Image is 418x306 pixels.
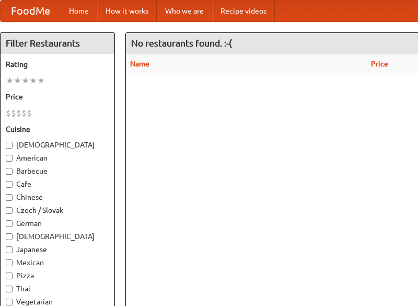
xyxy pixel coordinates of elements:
h5: Cuisine [6,124,109,134]
li: ★ [29,75,37,86]
li: $ [16,107,21,119]
a: Who we are [157,1,212,21]
label: Czech / Slovak [6,205,109,216]
ng-pluralize: No restaurants found. :-( [131,38,232,48]
input: Cafe [6,181,13,188]
a: Home [61,1,97,21]
h5: Rating [6,59,109,70]
li: ★ [21,75,29,86]
input: Japanese [6,246,13,253]
input: Mexican [6,259,13,266]
li: ★ [14,75,21,86]
input: Thai [6,286,13,292]
label: Barbecue [6,166,109,176]
label: German [6,218,109,229]
input: Barbecue [6,168,13,175]
label: Cafe [6,179,109,189]
input: [DEMOGRAPHIC_DATA] [6,233,13,240]
input: Vegetarian [6,299,13,305]
a: Name [130,60,149,68]
input: Pizza [6,273,13,279]
label: Japanese [6,244,109,255]
a: How it works [97,1,157,21]
input: [DEMOGRAPHIC_DATA] [6,142,13,149]
h4: Filter Restaurants [1,33,114,54]
input: Czech / Slovak [6,207,13,214]
label: Chinese [6,192,109,202]
input: American [6,155,13,162]
label: American [6,153,109,163]
li: $ [21,107,27,119]
input: Chinese [6,194,13,201]
label: [DEMOGRAPHIC_DATA] [6,140,109,150]
a: Recipe videos [212,1,275,21]
h5: Price [6,92,109,102]
li: $ [27,107,32,119]
li: ★ [6,75,14,86]
a: Price [371,60,388,68]
label: Mexican [6,257,109,268]
input: German [6,220,13,227]
label: [DEMOGRAPHIC_DATA] [6,231,109,242]
li: $ [6,107,11,119]
a: FoodMe [1,1,61,21]
li: $ [11,107,16,119]
label: Pizza [6,270,109,281]
li: ★ [37,75,45,86]
label: Thai [6,284,109,294]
